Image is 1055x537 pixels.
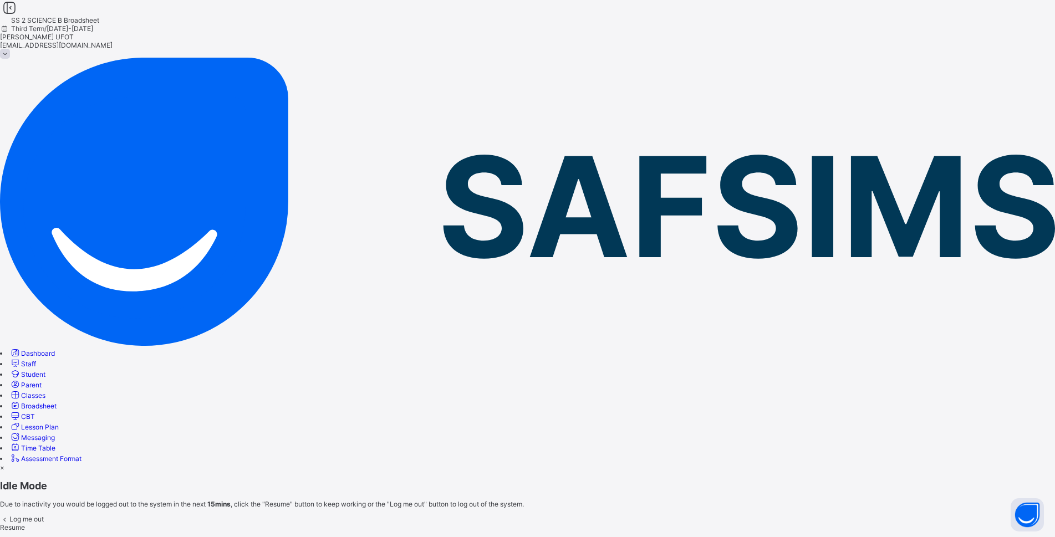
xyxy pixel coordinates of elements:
span: Class Arm Broadsheet [11,16,99,24]
span: Assessment Format [21,454,81,463]
span: Student [21,370,45,379]
button: Open asap [1011,498,1044,531]
span: Broadsheet [21,402,57,410]
a: Time Table [9,444,55,452]
span: Parent [21,381,42,389]
span: Lesson Plan [21,423,59,431]
a: Staff [9,360,36,368]
span: Messaging [21,433,55,442]
a: Lesson Plan [9,423,59,431]
span: Staff [21,360,36,368]
span: Log me out [9,515,44,523]
a: Classes [9,391,45,400]
a: Student [9,370,45,379]
strong: 15mins [207,500,231,508]
a: CBT [9,412,35,421]
a: Dashboard [9,349,55,357]
span: Classes [21,391,45,400]
a: Broadsheet [9,402,57,410]
span: Time Table [21,444,55,452]
a: Parent [9,381,42,389]
a: Assessment Format [9,454,81,463]
span: CBT [21,412,35,421]
a: Messaging [9,433,55,442]
span: Dashboard [21,349,55,357]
